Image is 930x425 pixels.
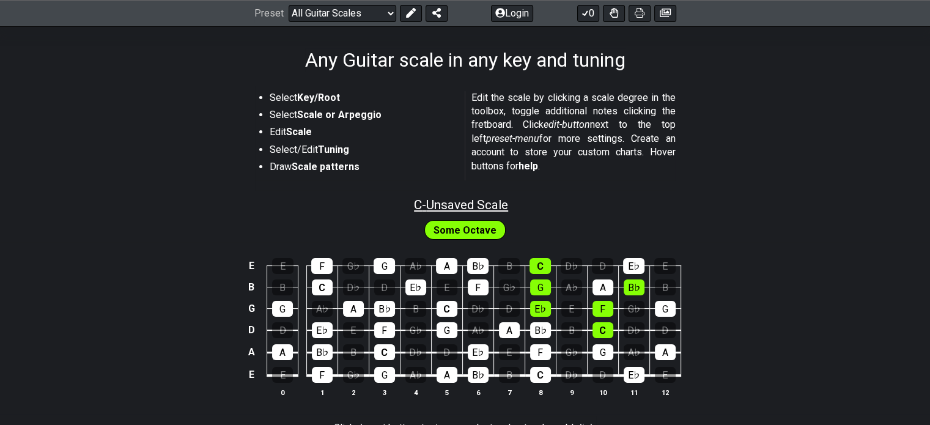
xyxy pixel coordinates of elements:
[270,160,457,177] li: Draw
[618,386,649,399] th: 11
[592,258,613,274] div: D
[468,322,489,338] div: A♭
[272,301,293,317] div: G
[374,367,395,383] div: G
[374,258,395,274] div: G
[405,258,426,274] div: A♭
[270,91,457,108] li: Select
[655,301,676,317] div: G
[272,322,293,338] div: D
[623,258,644,274] div: E♭
[544,119,590,130] em: edit-button
[318,144,349,155] strong: Tuning
[592,344,613,360] div: G
[343,367,364,383] div: G♭
[270,125,457,142] li: Edit
[525,386,556,399] th: 8
[343,322,364,338] div: E
[405,367,426,383] div: A♭
[655,279,676,295] div: B
[468,344,489,360] div: E♭
[374,279,395,295] div: D
[270,108,457,125] li: Select
[297,109,382,120] strong: Scale or Arpeggio
[272,279,293,295] div: B
[405,322,426,338] div: G♭
[556,386,587,399] th: 9
[426,5,448,22] button: Share Preset
[530,344,551,360] div: F
[530,367,551,383] div: C
[499,322,520,338] div: A
[306,386,338,399] th: 1
[592,322,613,338] div: C
[305,48,626,72] h1: Any Guitar scale in any key and tuning
[374,344,395,360] div: C
[499,301,520,317] div: D
[592,367,613,383] div: D
[244,256,259,277] td: E
[312,301,333,317] div: A♭
[561,344,582,360] div: G♭
[491,5,533,22] button: Login
[471,91,676,173] p: Edit the scale by clicking a scale degree in the toolbox, toggle additional notes clicking the fr...
[592,279,613,295] div: A
[577,5,599,22] button: 0
[462,386,493,399] th: 6
[343,301,364,317] div: A
[244,276,259,298] td: B
[434,221,496,239] span: First enable full edit mode to edit
[374,301,395,317] div: B♭
[499,367,520,383] div: B
[414,198,508,212] span: C - Unsaved Scale
[499,279,520,295] div: G♭
[561,367,582,383] div: D♭
[312,344,333,360] div: B♭
[254,8,284,20] span: Preset
[342,258,364,274] div: G♭
[468,279,489,295] div: F
[431,386,462,399] th: 5
[561,258,582,274] div: D♭
[468,367,489,383] div: B♭
[369,386,400,399] th: 3
[437,367,457,383] div: A
[561,322,582,338] div: B
[624,367,644,383] div: E♭
[561,301,582,317] div: E
[437,322,457,338] div: G
[343,279,364,295] div: D♭
[400,386,431,399] th: 4
[437,344,457,360] div: D
[272,258,293,274] div: E
[244,298,259,319] td: G
[292,161,360,172] strong: Scale patterns
[587,386,618,399] th: 10
[561,279,582,295] div: A♭
[499,344,520,360] div: E
[655,344,676,360] div: A
[629,5,651,22] button: Print
[311,258,333,274] div: F
[649,386,681,399] th: 12
[486,133,539,144] em: preset-menu
[312,322,333,338] div: E♭
[312,279,333,295] div: C
[624,301,644,317] div: G♭
[312,367,333,383] div: F
[530,279,551,295] div: G
[467,258,489,274] div: B♭
[498,258,520,274] div: B
[297,92,340,103] strong: Key/Root
[654,258,676,274] div: E
[289,5,396,22] select: Preset
[244,363,259,386] td: E
[244,319,259,341] td: D
[270,143,457,160] li: Select/Edit
[436,258,457,274] div: A
[437,279,457,295] div: E
[374,322,395,338] div: F
[654,5,676,22] button: Create image
[272,344,293,360] div: A
[519,160,538,172] strong: help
